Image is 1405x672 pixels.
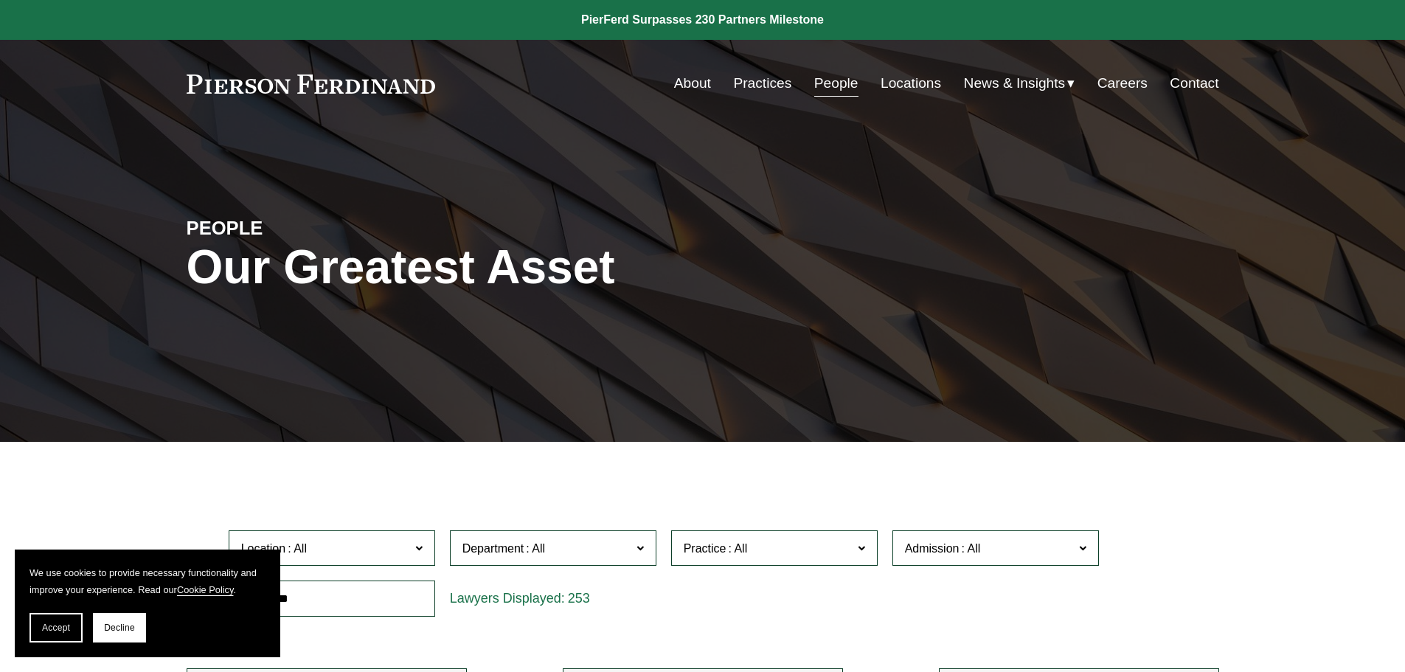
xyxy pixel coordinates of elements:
[674,69,711,97] a: About
[30,613,83,642] button: Accept
[881,69,941,97] a: Locations
[964,71,1066,97] span: News & Insights
[187,216,445,240] h4: PEOPLE
[684,542,726,555] span: Practice
[241,542,286,555] span: Location
[964,69,1075,97] a: folder dropdown
[814,69,858,97] a: People
[462,542,524,555] span: Department
[15,550,280,657] section: Cookie banner
[104,623,135,633] span: Decline
[568,591,590,606] span: 253
[177,584,234,595] a: Cookie Policy
[733,69,791,97] a: Practices
[1097,69,1148,97] a: Careers
[93,613,146,642] button: Decline
[187,240,875,294] h1: Our Greatest Asset
[42,623,70,633] span: Accept
[30,564,266,598] p: We use cookies to provide necessary functionality and improve your experience. Read our .
[905,542,960,555] span: Admission
[1170,69,1218,97] a: Contact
